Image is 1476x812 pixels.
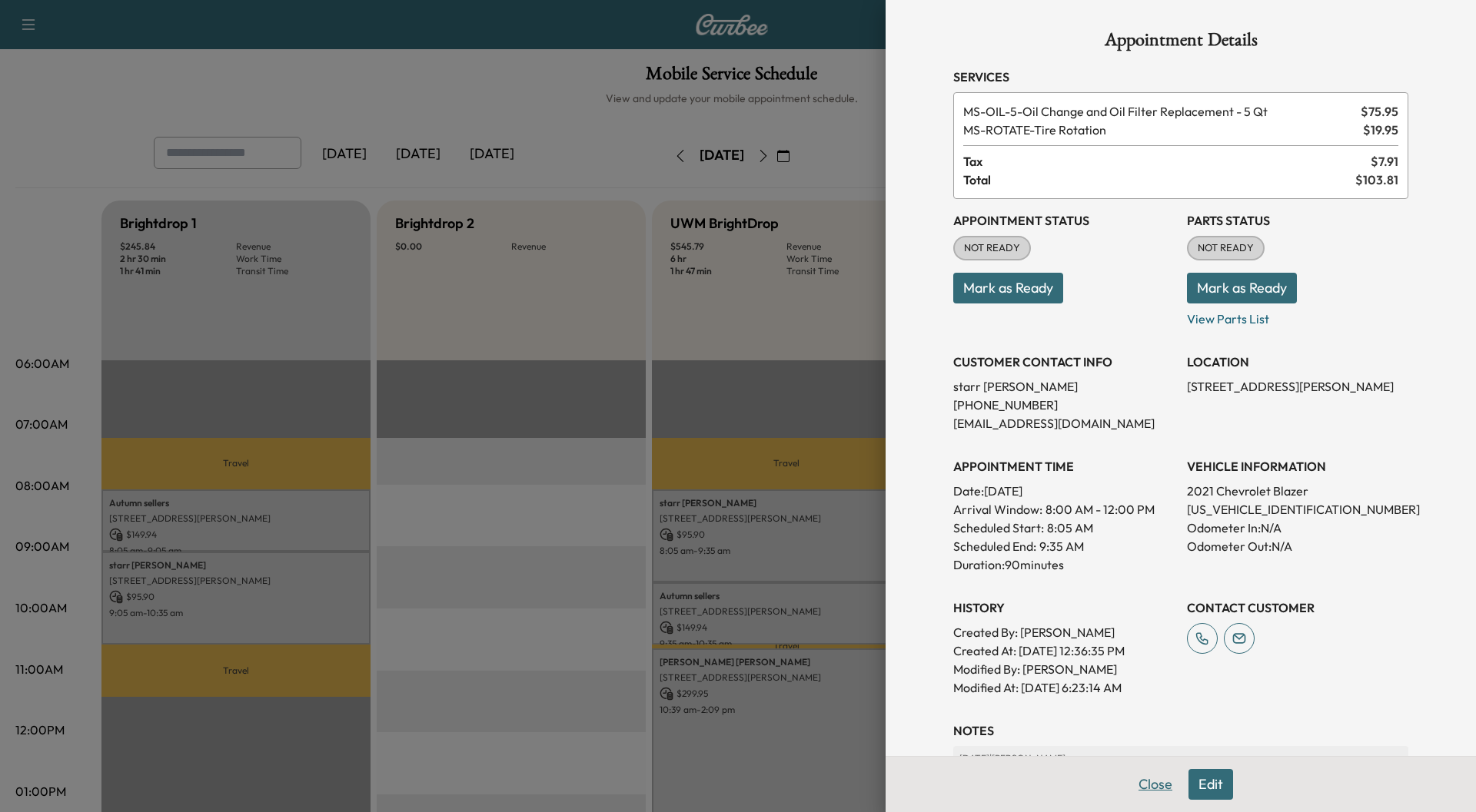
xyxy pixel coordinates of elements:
p: starr [PERSON_NAME] [953,377,1175,396]
p: Arrival Window: [953,500,1175,519]
p: [EMAIL_ADDRESS][DOMAIN_NAME] [953,414,1175,433]
span: $ 103.81 [1355,171,1398,189]
p: [PHONE_NUMBER] [953,396,1175,414]
p: Scheduled End: [953,537,1036,555]
span: Total [963,171,1355,189]
h3: CUSTOMER CONTACT INFO [953,353,1175,371]
p: [STREET_ADDRESS][PERSON_NAME] [1187,377,1408,396]
span: $ 19.95 [1363,121,1398,139]
button: Close [1129,769,1182,800]
span: NOT READY [955,240,1029,256]
h3: History [953,598,1175,617]
p: Modified At : [DATE] 6:23:14 AM [953,678,1175,697]
p: Odometer In: N/A [1187,519,1408,537]
p: 9:35 AM [1039,537,1084,555]
h3: NOTES [953,721,1408,740]
span: 8:00 AM - 12:00 PM [1045,500,1155,519]
span: Tire Rotation [963,121,1357,139]
p: Created At : [DATE] 12:36:35 PM [953,641,1175,660]
p: View Parts List [1187,303,1408,328]
p: Modified By : [PERSON_NAME] [953,660,1175,678]
p: 2021 Chevrolet Blazer [1187,482,1408,500]
p: Scheduled Start: [953,519,1044,537]
span: Oil Change and Oil Filter Replacement - 5 Qt [963,102,1355,121]
h3: Parts Status [1187,211,1408,230]
span: $ 7.91 [1371,152,1398,171]
span: NOT READY [1188,240,1263,256]
p: Odometer Out: N/A [1187,537,1408,555]
h3: CONTACT CUSTOMER [1187,598,1408,617]
button: Mark as Ready [953,273,1063,303]
p: Date: [DATE] [953,482,1175,500]
p: Duration: 90 minutes [953,555,1175,574]
p: [US_VEHICLE_IDENTIFICATION_NUMBER] [1187,500,1408,519]
h3: Appointment Status [953,211,1175,230]
h3: Services [953,68,1408,86]
button: Edit [1188,769,1233,800]
h1: Appointment Details [953,31,1408,55]
h3: VEHICLE INFORMATION [1187,457,1408,476]
p: [DATE] | [PERSON_NAME] [959,752,1402,764]
h3: APPOINTMENT TIME [953,457,1175,476]
span: Tax [963,152,1371,171]
h3: LOCATION [1187,353,1408,371]
p: 8:05 AM [1047,519,1093,537]
p: Created By : [PERSON_NAME] [953,623,1175,641]
button: Mark as Ready [1187,273,1297,303]
span: $ 75.95 [1361,102,1398,121]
